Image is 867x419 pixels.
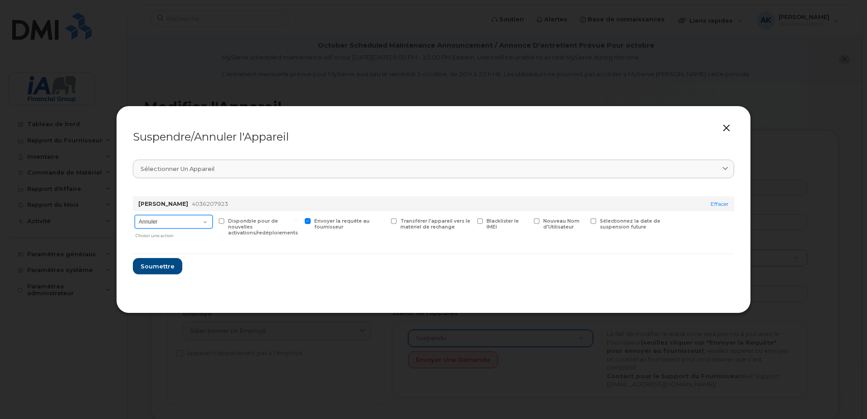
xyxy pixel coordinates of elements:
input: Sélectionnez la date de suspension future [580,218,584,223]
input: Blacklister le IMEI [466,218,471,223]
span: Soumettre [141,262,175,271]
div: Choisir une action [136,229,213,239]
a: Sélectionner un appareil [133,160,734,178]
input: Transférer l'appareil vers le matériel de rechange [380,218,385,223]
button: Soumettre [133,258,182,274]
input: Nouveau Nom d'Utilisateur [523,218,527,223]
span: Sélectionner un appareil [141,165,214,173]
input: Disponible pour de nouvelles activations/redéploiements [208,218,212,223]
span: 4036207923 [192,200,228,207]
input: Envoyer la requête au fournisseur [294,218,298,223]
span: Nouveau Nom d'Utilisateur [543,218,580,230]
div: Suspendre/Annuler l'Appareil [133,132,734,142]
strong: [PERSON_NAME] [138,200,188,207]
span: Blacklister le IMEI [487,218,519,230]
a: Effacer [711,200,729,207]
span: Transférer l'appareil vers le matériel de rechange [400,218,470,230]
span: Envoyer la requête au fournisseur [314,218,370,230]
span: Disponible pour de nouvelles activations/redéploiements [228,218,298,236]
span: Sélectionnez la date de suspension future [600,218,660,230]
